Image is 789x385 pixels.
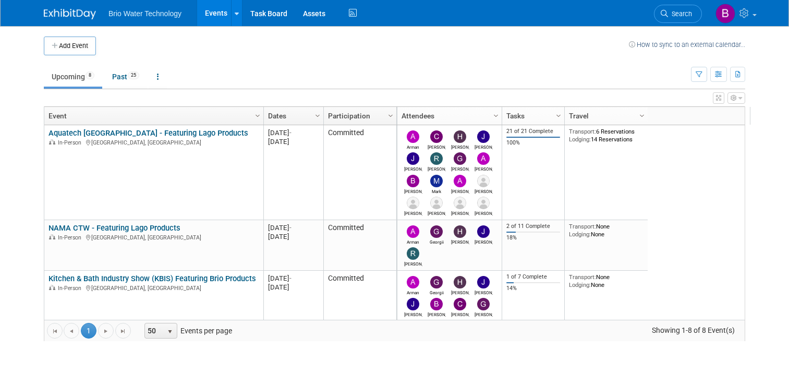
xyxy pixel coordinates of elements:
img: Karina Gonzalez Larenas [430,197,443,209]
a: Kitchen & Bath Industry Show (KBIS) Featuring Brio Products [48,274,256,283]
div: Angela Moyano [475,165,493,172]
img: Walter Westphal [477,197,490,209]
a: Go to the previous page [64,323,79,339]
div: Ryan McMillin [428,165,446,172]
div: Arman Melkonian [404,143,422,150]
span: Go to the next page [102,327,110,335]
div: 14% [506,285,561,292]
img: James Kang [477,130,490,143]
span: Lodging: [569,136,591,143]
img: Brandye Gahagan [715,4,735,23]
a: Dates [268,107,317,125]
img: Jonathan Monroy [407,197,419,209]
a: Column Settings [252,107,264,123]
span: Go to the previous page [67,327,76,335]
div: [DATE] [268,283,319,292]
div: [GEOGRAPHIC_DATA], [GEOGRAPHIC_DATA] [48,233,259,242]
span: In-Person [58,285,84,292]
span: Events per page [131,323,242,339]
td: Committed [323,125,396,220]
a: Attendees [402,107,495,125]
img: James Kang [477,276,490,288]
img: Harry Mesak [454,225,466,238]
div: Harry Mesak [451,143,469,150]
div: None None [569,273,644,288]
img: Angela Moyano [477,152,490,165]
span: 1 [81,323,96,339]
img: Mark Melkonian [430,175,443,187]
span: Go to the first page [51,327,59,335]
div: [DATE] [268,232,319,241]
div: [GEOGRAPHIC_DATA], [GEOGRAPHIC_DATA] [48,283,259,292]
span: - [289,129,292,137]
div: Ryan McMillin [404,260,422,267]
div: Harry Mesak [451,288,469,295]
span: Lodging: [569,231,591,238]
a: How to sync to an external calendar... [629,41,745,49]
div: Ernesto Esteban Kokovic [475,187,493,194]
span: 8 [86,71,94,79]
span: Search [668,10,692,18]
button: Add Event [44,37,96,55]
div: [GEOGRAPHIC_DATA], [GEOGRAPHIC_DATA] [48,138,259,147]
div: 21 of 21 Complete [506,128,561,135]
a: Column Settings [553,107,565,123]
div: Cynthia Mendoza [451,310,469,317]
img: Brandye Gahagan [430,298,443,310]
div: 18% [506,234,561,242]
img: In-Person Event [49,285,55,290]
img: Ryan McMillin [430,152,443,165]
span: Go to the last page [119,327,127,335]
div: Georgii Tsatrian [428,238,446,245]
span: Transport: [569,273,596,281]
img: Giancarlo Barzotti [454,152,466,165]
span: Column Settings [638,112,646,120]
div: Cynthia Mendoza [428,143,446,150]
a: Column Settings [637,107,648,123]
img: Giancarlo Barzotti [477,298,490,310]
div: Giancarlo Barzotti [475,310,493,317]
span: - [289,274,292,282]
img: Arman Melkonian [407,276,419,288]
div: Arman Melkonian [404,238,422,245]
img: In-Person Event [49,139,55,145]
div: 1 of 7 Complete [506,273,561,281]
div: None None [569,223,644,238]
div: Walter Westphal [475,209,493,216]
div: [DATE] [268,128,319,137]
div: Arturo Martinovich [451,187,469,194]
a: Column Settings [491,107,502,123]
div: Karina Gonzalez Larenas [428,209,446,216]
div: 6 Reservations 14 Reservations [569,128,644,143]
img: Brandye Gahagan [407,175,419,187]
div: James Park [404,310,422,317]
div: Brandye Gahagan [404,187,422,194]
img: Arman Melkonian [407,130,419,143]
div: Mark Melkonian [428,187,446,194]
img: In-Person Event [49,234,55,239]
div: Arman Melkonian [404,288,422,295]
span: - [289,224,292,232]
span: Column Settings [386,112,395,120]
img: Arturo Martinovich [454,175,466,187]
span: In-Person [58,139,84,146]
img: James Park [407,298,419,310]
span: Lodging: [569,281,591,288]
div: James Park [404,165,422,172]
a: Column Settings [312,107,324,123]
a: Aquatech [GEOGRAPHIC_DATA] - Featuring Lago Products [48,128,248,138]
img: Arman Melkonian [407,225,419,238]
img: Georgii Tsatrian [430,276,443,288]
img: Ernesto Esteban Kokovic [477,175,490,187]
td: Committed [323,220,396,271]
a: Column Settings [385,107,397,123]
a: Participation [328,107,390,125]
a: Go to the last page [115,323,131,339]
a: Tasks [506,107,557,125]
div: [DATE] [268,274,319,283]
span: Column Settings [492,112,500,120]
span: Brio Water Technology [108,9,181,18]
span: Transport: [569,223,596,230]
a: Go to the first page [47,323,63,339]
a: Upcoming8 [44,67,102,87]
